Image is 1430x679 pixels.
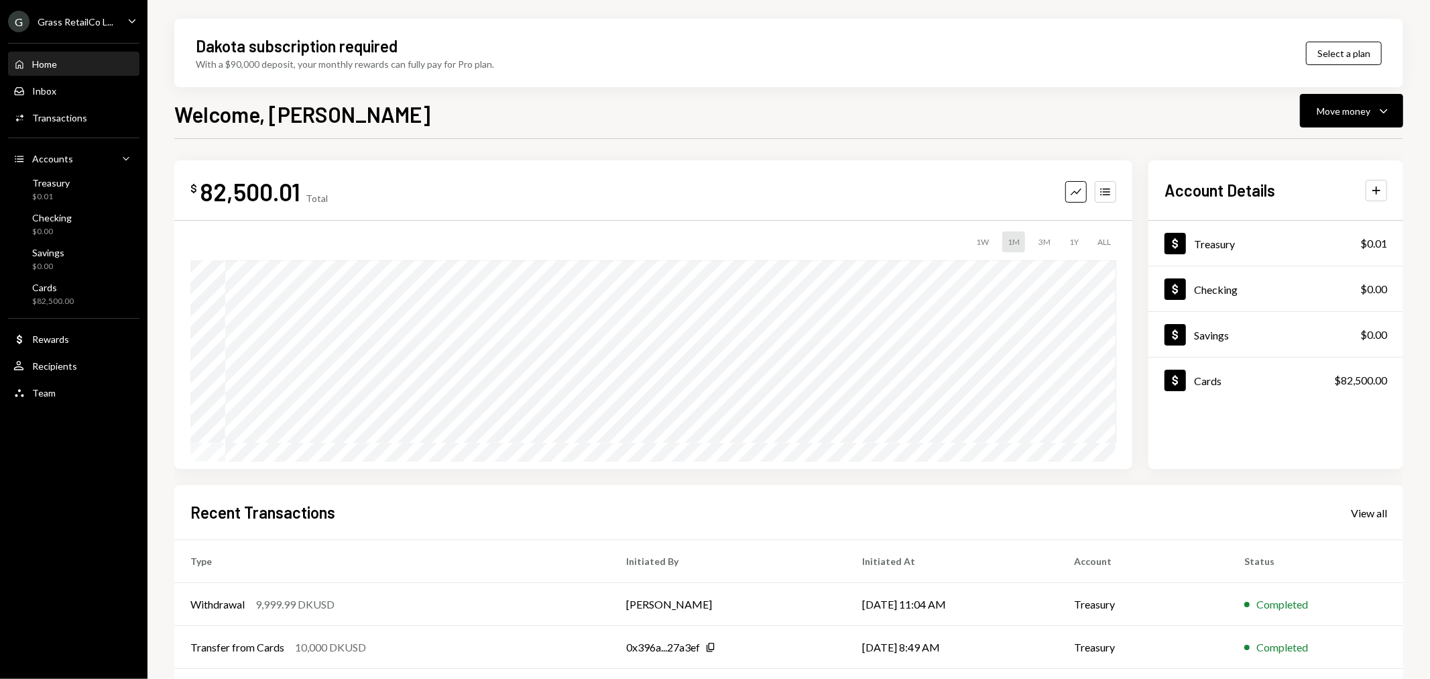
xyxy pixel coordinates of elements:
div: 1Y [1064,231,1084,252]
a: Checking$0.00 [1148,266,1403,311]
td: [DATE] 11:04 AM [846,583,1058,626]
button: Move money [1300,94,1403,127]
div: $0.00 [1360,327,1387,343]
a: Savings$0.00 [1148,312,1403,357]
div: 1M [1002,231,1025,252]
a: Recipients [8,354,139,378]
div: Checking [1194,283,1238,296]
div: 9,999.99 DKUSD [255,596,335,613]
div: $ [190,182,197,195]
h2: Recent Transactions [190,501,335,523]
th: Initiated By [610,540,846,583]
a: Accounts [8,146,139,170]
div: 3M [1033,231,1056,252]
a: Savings$0.00 [8,243,139,275]
a: Treasury$0.01 [8,173,139,205]
a: Cards$82,500.00 [1148,358,1403,403]
button: Select a plan [1306,42,1382,65]
a: Transactions [8,105,139,129]
div: $82,500.00 [1334,372,1387,388]
div: $0.01 [32,191,70,203]
div: Recipients [32,360,77,372]
a: Checking$0.00 [8,208,139,240]
div: Dakota subscription required [196,35,398,57]
div: Withdrawal [190,596,245,613]
div: Total [306,193,328,204]
div: ALL [1092,231,1116,252]
div: Accounts [32,153,73,164]
div: 0x396a...27a3ef [626,639,700,656]
div: Treasury [32,177,70,189]
div: $0.00 [32,261,64,272]
div: Rewards [32,333,69,345]
div: 10,000 DKUSD [295,639,366,656]
th: Account [1058,540,1228,583]
div: 1W [971,231,994,252]
div: Completed [1256,596,1308,613]
div: Completed [1256,639,1308,656]
td: [PERSON_NAME] [610,583,846,626]
a: Inbox [8,79,139,103]
h2: Account Details [1165,179,1275,201]
div: Treasury [1194,238,1235,250]
a: Home [8,52,139,76]
a: Treasury$0.01 [1148,221,1403,266]
div: $0.01 [1360,236,1387,252]
div: Move money [1317,104,1370,118]
a: Rewards [8,327,139,351]
div: Cards [32,282,74,293]
div: 82,500.01 [200,176,300,207]
div: Transfer from Cards [190,639,284,656]
div: With a $90,000 deposit, your monthly rewards can fully pay for Pro plan. [196,57,494,71]
td: Treasury [1058,626,1228,669]
div: View all [1351,507,1387,520]
div: Savings [32,247,64,258]
div: $0.00 [32,226,72,238]
td: [DATE] 8:49 AM [846,626,1058,669]
div: Team [32,387,56,399]
div: Checking [32,212,72,223]
div: Cards [1194,374,1222,387]
div: $82,500.00 [32,296,74,307]
a: Cards$82,500.00 [8,278,139,310]
h1: Welcome, [PERSON_NAME] [174,101,430,127]
div: Transactions [32,112,87,123]
a: View all [1351,505,1387,520]
div: Home [32,58,57,70]
div: $0.00 [1360,281,1387,297]
div: G [8,11,29,32]
td: Treasury [1058,583,1228,626]
div: Inbox [32,85,56,97]
th: Status [1228,540,1403,583]
div: Grass RetailCo L... [38,16,113,28]
th: Initiated At [846,540,1058,583]
th: Type [174,540,610,583]
div: Savings [1194,329,1229,342]
a: Team [8,380,139,405]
